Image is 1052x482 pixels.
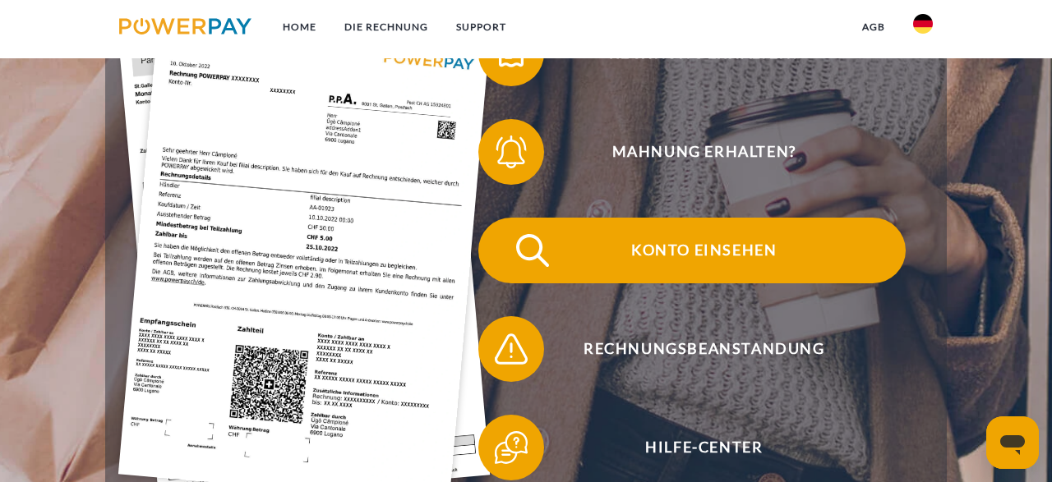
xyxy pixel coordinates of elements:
button: Rechnung erhalten? [478,21,906,86]
img: qb_warning.svg [491,328,532,370]
button: Hilfe-Center [478,415,906,480]
span: Hilfe-Center [503,415,906,480]
iframe: Schaltfläche zum Öffnen des Messaging-Fensters [986,416,1039,469]
button: Mahnung erhalten? [478,119,906,185]
a: agb [848,12,899,42]
img: qb_help.svg [491,427,532,468]
img: logo-powerpay.svg [119,18,251,34]
img: qb_search.svg [512,230,553,271]
button: Konto einsehen [478,218,906,283]
img: qb_bell.svg [491,131,532,172]
span: Konto einsehen [503,218,906,283]
span: Mahnung erhalten? [503,119,906,185]
span: Rechnungsbeanstandung [503,316,906,382]
button: Rechnungsbeanstandung [478,316,906,382]
a: DIE RECHNUNG [330,12,442,42]
img: de [913,14,933,34]
a: Home [269,12,330,42]
a: SUPPORT [442,12,520,42]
